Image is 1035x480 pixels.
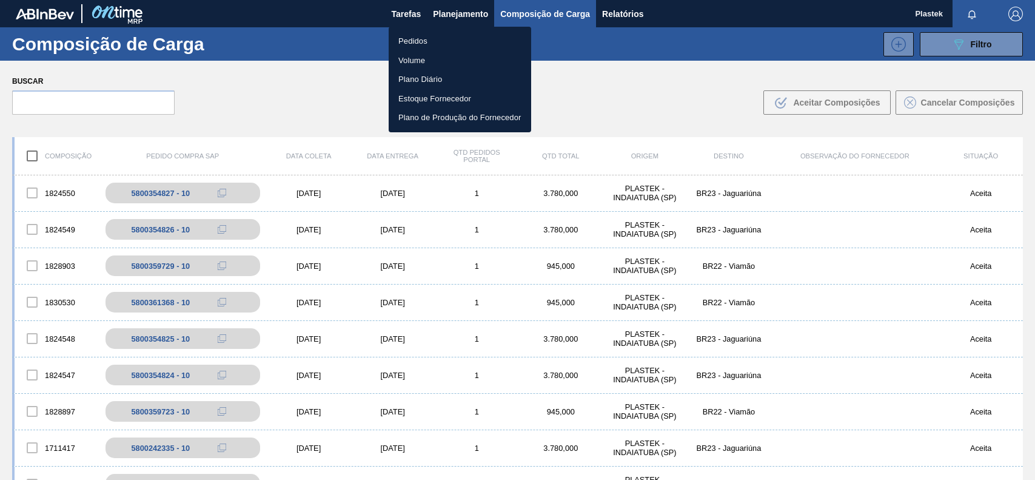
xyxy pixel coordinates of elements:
[389,32,531,51] a: Pedidos
[389,108,531,127] a: Plano de Produção do Fornecedor
[389,51,531,70] a: Volume
[389,89,531,109] a: Estoque Fornecedor
[389,70,531,89] a: Plano Diário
